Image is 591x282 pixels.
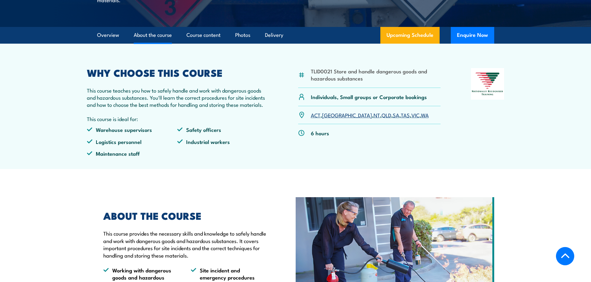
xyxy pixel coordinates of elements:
[411,111,419,119] a: VIC
[471,68,504,100] img: Nationally Recognised Training logo.
[134,27,172,43] a: About the course
[421,111,429,119] a: WA
[311,111,429,119] p: , , , , , , ,
[87,150,177,157] li: Maintenance staff
[311,67,441,82] li: TLID0021 Store and handle dangerous goods and hazardous substances
[87,126,177,133] li: Warehouse supervisors
[322,111,372,119] a: [GEOGRAPHIC_DATA]
[393,111,399,119] a: SA
[87,68,268,77] h2: WHY CHOOSE THIS COURSE
[97,27,119,43] a: Overview
[186,27,221,43] a: Course content
[311,129,329,137] p: 6 hours
[87,87,268,108] p: This course teaches you how to safely handle and work with dangerous goods and hazardous substanc...
[380,27,440,44] a: Upcoming Schedule
[311,93,427,100] p: Individuals, Small groups or Corporate bookings
[311,111,320,119] a: ACT
[235,27,250,43] a: Photos
[401,111,410,119] a: TAS
[177,138,268,145] li: Industrial workers
[382,111,391,119] a: QLD
[451,27,494,44] button: Enquire Now
[177,126,268,133] li: Safety officers
[87,138,177,145] li: Logistics personnel
[265,27,283,43] a: Delivery
[374,111,380,119] a: NT
[103,211,267,220] h2: ABOUT THE COURSE
[103,230,267,259] p: This course provides the necessary skills and knowledge to safely handle and work with dangerous ...
[87,115,268,122] p: This course is ideal for:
